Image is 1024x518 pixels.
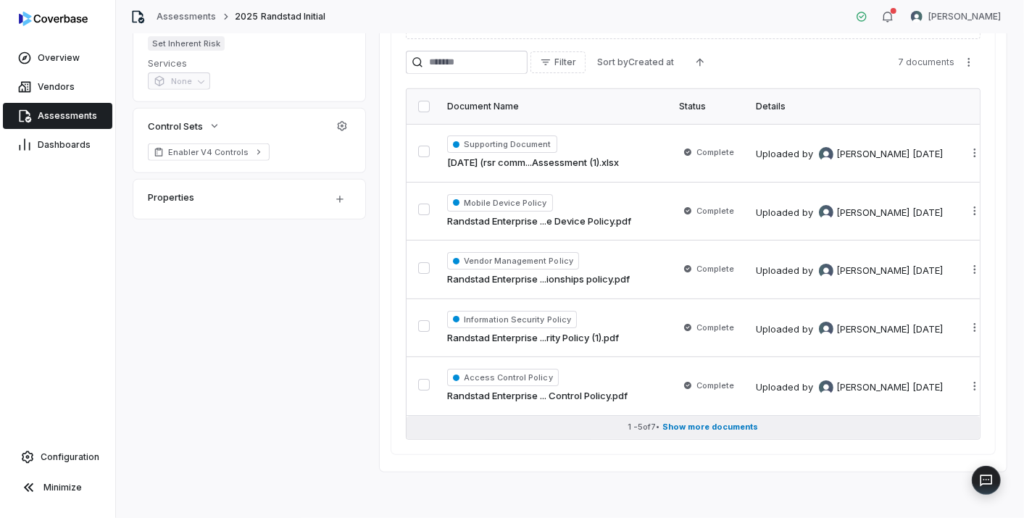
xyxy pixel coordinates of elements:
[447,135,557,153] span: Supporting Document
[447,101,662,112] div: Document Name
[663,422,759,433] span: Show more documents
[3,45,112,71] a: Overview
[819,322,833,336] img: Melanie Lorent avatar
[756,101,946,112] div: Details
[447,272,630,287] a: Randstad Enterprise ...ionships policy.pdf
[836,206,909,220] span: [PERSON_NAME]
[819,205,833,220] img: Melanie Lorent avatar
[686,51,715,73] button: Ascending
[168,146,249,158] span: Enabler V4 Controls
[588,51,683,73] button: Sort byCreated at
[447,156,619,170] a: [DATE] (rsr comm...Assessment (1).xlsx
[148,36,225,51] span: Set Inherent Risk
[696,263,734,275] span: Complete
[912,380,943,395] div: [DATE]
[963,317,986,338] button: More actions
[157,11,216,22] a: Assessments
[3,103,112,129] a: Assessments
[912,206,943,220] div: [DATE]
[447,214,631,229] a: Randstad Enterprise ...e Device Policy.pdf
[447,252,579,270] span: Vendor Management Policy
[38,139,91,151] span: Dashboards
[148,143,270,161] a: Enabler V4 Controls
[912,147,943,162] div: [DATE]
[447,369,559,386] span: Access Control Policy
[143,113,225,139] button: Control Sets
[447,194,553,212] span: Mobile Device Policy
[38,52,80,64] span: Overview
[836,264,909,278] span: [PERSON_NAME]
[3,132,112,158] a: Dashboards
[696,146,734,158] span: Complete
[802,264,909,278] div: by
[19,12,88,26] img: logo-D7KZi-bG.svg
[43,482,82,493] span: Minimize
[836,147,909,162] span: [PERSON_NAME]
[447,331,619,346] a: Randstad Enterprise ...rity Policy (1).pdf
[696,322,734,333] span: Complete
[148,57,351,70] dt: Services
[836,380,909,395] span: [PERSON_NAME]
[819,147,833,162] img: Melanie Lorent avatar
[38,81,75,93] span: Vendors
[696,205,734,217] span: Complete
[694,57,706,68] svg: Ascending
[802,205,909,220] div: by
[679,101,738,112] div: Status
[963,259,986,280] button: More actions
[235,11,325,22] span: 2025 Randstad Initial
[802,147,909,162] div: by
[963,200,986,222] button: More actions
[447,311,577,328] span: Information Security Policy
[819,380,833,395] img: Melanie Lorent avatar
[802,380,909,395] div: by
[756,147,943,162] div: Uploaded
[819,264,833,278] img: Melanie Lorent avatar
[407,416,980,439] button: 1 -5of7• Show more documents
[912,322,943,337] div: [DATE]
[898,57,954,68] span: 7 documents
[148,120,203,133] span: Control Sets
[696,380,734,391] span: Complete
[902,6,1010,28] button: Sean Wozniak avatar[PERSON_NAME]
[957,51,981,73] button: More actions
[3,74,112,100] a: Vendors
[447,389,628,404] a: Randstad Enterprise ... Control Policy.pdf
[756,380,943,395] div: Uploaded
[41,451,99,463] span: Configuration
[911,11,923,22] img: Sean Wozniak avatar
[963,142,986,164] button: More actions
[530,51,586,73] button: Filter
[963,375,986,397] button: More actions
[554,57,576,68] span: Filter
[6,444,109,470] a: Configuration
[836,322,909,337] span: [PERSON_NAME]
[756,205,943,220] div: Uploaded
[756,264,943,278] div: Uploaded
[912,264,943,278] div: [DATE]
[756,322,943,336] div: Uploaded
[38,110,97,122] span: Assessments
[802,322,909,336] div: by
[928,11,1001,22] span: [PERSON_NAME]
[6,473,109,502] button: Minimize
